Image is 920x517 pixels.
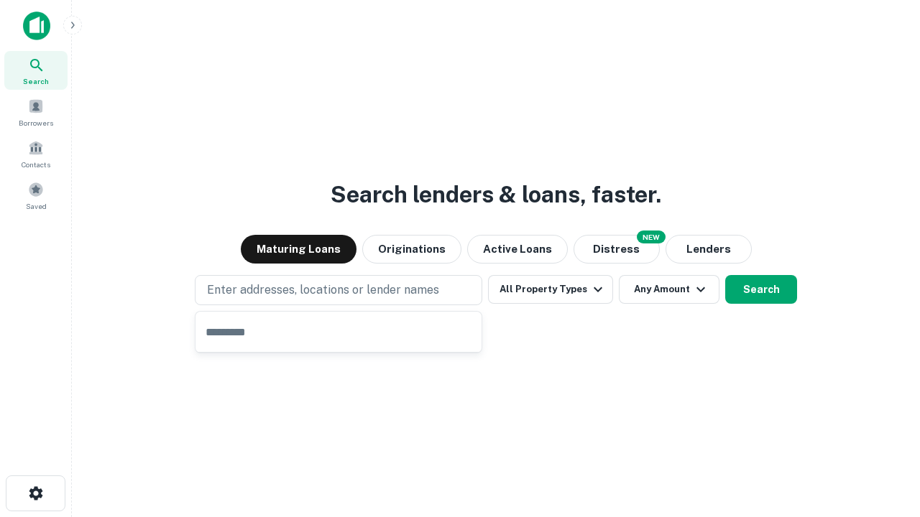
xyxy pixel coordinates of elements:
a: Contacts [4,134,68,173]
a: Search [4,51,68,90]
p: Enter addresses, locations or lender names [207,281,439,299]
a: Saved [4,176,68,215]
button: Search distressed loans with lien and other non-mortgage details. [574,235,660,264]
div: NEW [637,230,666,243]
button: Lenders [666,235,752,264]
span: Contacts [22,159,50,170]
a: Borrowers [4,93,68,131]
span: Borrowers [19,117,53,129]
button: Active Loans [467,235,568,264]
button: Search [725,275,797,304]
button: All Property Types [488,275,613,304]
span: Saved [26,200,47,212]
button: Originations [362,235,461,264]
h3: Search lenders & loans, faster. [331,177,661,212]
span: Search [23,75,49,87]
iframe: Chat Widget [848,402,920,471]
img: capitalize-icon.png [23,11,50,40]
button: Enter addresses, locations or lender names [195,275,482,305]
button: Maturing Loans [241,235,356,264]
button: Any Amount [619,275,719,304]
